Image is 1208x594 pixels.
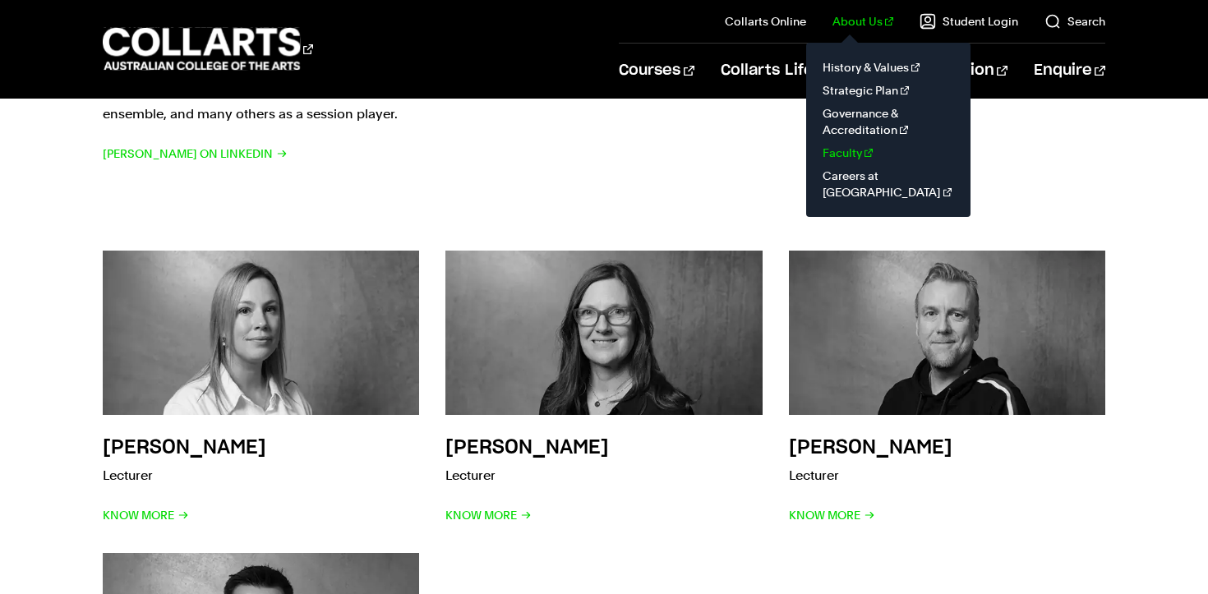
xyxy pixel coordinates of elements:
[789,464,952,487] p: Lecturer
[832,13,893,30] a: About Us
[1044,13,1105,30] a: Search
[819,141,957,164] a: Faculty
[445,438,609,458] h3: [PERSON_NAME]
[789,438,952,458] h3: [PERSON_NAME]
[789,251,1105,527] a: [PERSON_NAME] Lecturer Know More
[789,504,875,527] span: Know More
[619,44,694,98] a: Courses
[920,13,1018,30] a: Student Login
[445,251,762,527] a: [PERSON_NAME] Lecturer Know More
[445,504,532,527] span: Know More
[103,142,288,165] span: [PERSON_NAME] on LinkedIn
[819,79,957,102] a: Strategic Plan
[103,504,189,527] span: Know More
[721,44,827,98] a: Collarts Life
[103,464,266,487] p: Lecturer
[103,251,419,527] a: [PERSON_NAME] Lecturer Know More
[1034,44,1105,98] a: Enquire
[725,13,806,30] a: Collarts Online
[445,464,609,487] p: Lecturer
[103,25,313,72] div: Go to homepage
[819,164,957,204] a: Careers at [GEOGRAPHIC_DATA]
[819,102,957,141] a: Governance & Accreditation
[103,438,266,458] h3: [PERSON_NAME]
[819,56,957,79] a: History & Values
